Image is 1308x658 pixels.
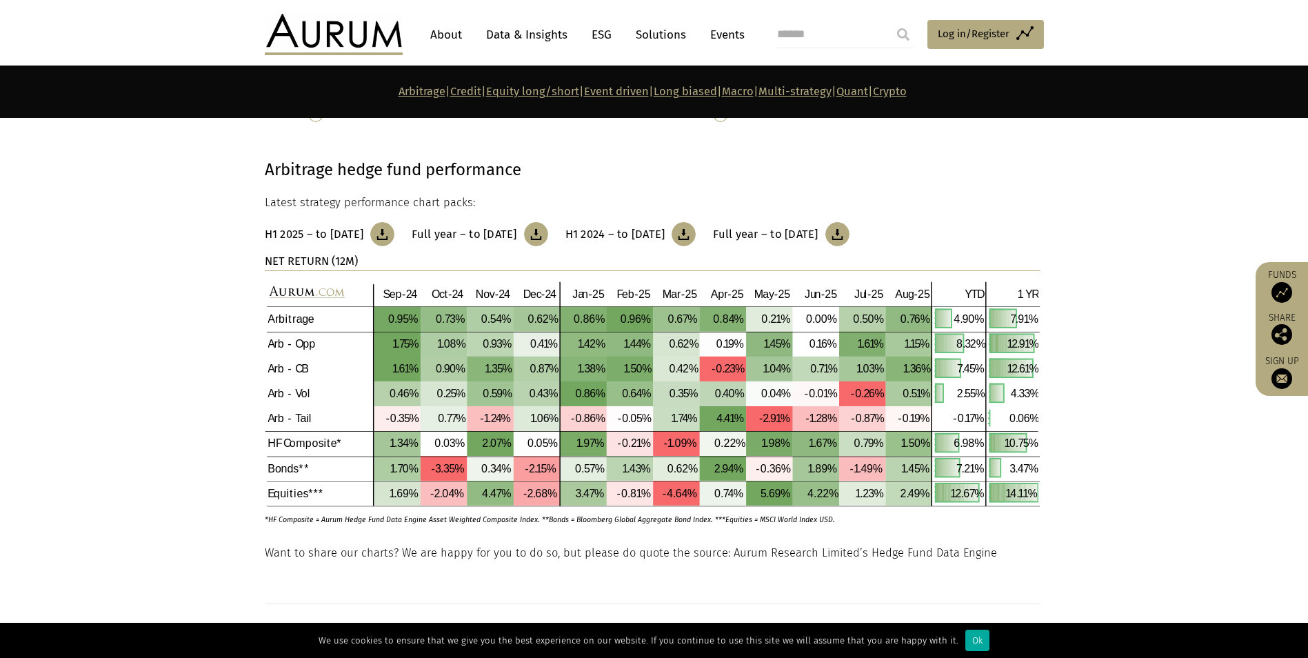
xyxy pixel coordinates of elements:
[713,222,849,246] a: Full year – to [DATE]
[486,85,579,98] a: Equity long/short
[836,85,868,98] a: Quant
[265,222,395,246] a: H1 2025 – to [DATE]
[265,255,358,268] strong: NET RETURN (12M)
[722,85,754,98] a: Macro
[1262,269,1301,303] a: Funds
[423,22,469,48] a: About
[265,228,364,241] h3: H1 2025 – to [DATE]
[1262,313,1301,345] div: Share
[713,228,818,241] h3: Full year – to [DATE]
[629,22,693,48] a: Solutions
[1271,368,1292,389] img: Sign up to our newsletter
[584,85,649,98] a: Event driven
[825,222,849,246] img: Download Article
[265,507,1002,526] p: *HF Composite = Aurum Hedge Fund Data Engine Asset Weighted Composite Index. **Bonds = Bloomberg ...
[938,26,1009,42] span: Log in/Register
[265,14,403,55] img: Aurum
[265,544,1040,562] p: Want to share our charts? We are happy for you to do so, but please do quote the source: Aurum Re...
[1271,324,1292,345] img: Share this post
[585,22,618,48] a: ESG
[565,222,696,246] a: H1 2024 – to [DATE]
[265,160,521,179] strong: Arbitrage hedge fund performance
[412,222,547,246] a: Full year – to [DATE]
[479,22,574,48] a: Data & Insights
[565,228,665,241] h3: H1 2024 – to [DATE]
[873,85,907,98] a: Crypto
[1262,355,1301,389] a: Sign up
[889,21,917,48] input: Submit
[965,630,989,651] div: Ok
[450,85,481,98] a: Credit
[758,85,832,98] a: Multi-strategy
[1271,282,1292,303] img: Access Funds
[927,20,1044,49] a: Log in/Register
[703,22,745,48] a: Events
[412,228,516,241] h3: Full year – to [DATE]
[399,85,907,98] strong: | | | | | | | |
[524,222,548,246] img: Download Article
[265,194,1040,212] p: Latest strategy performance chart packs:
[399,85,445,98] a: Arbitrage
[370,222,394,246] img: Download Article
[654,85,717,98] a: Long biased
[672,222,696,246] img: Download Article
